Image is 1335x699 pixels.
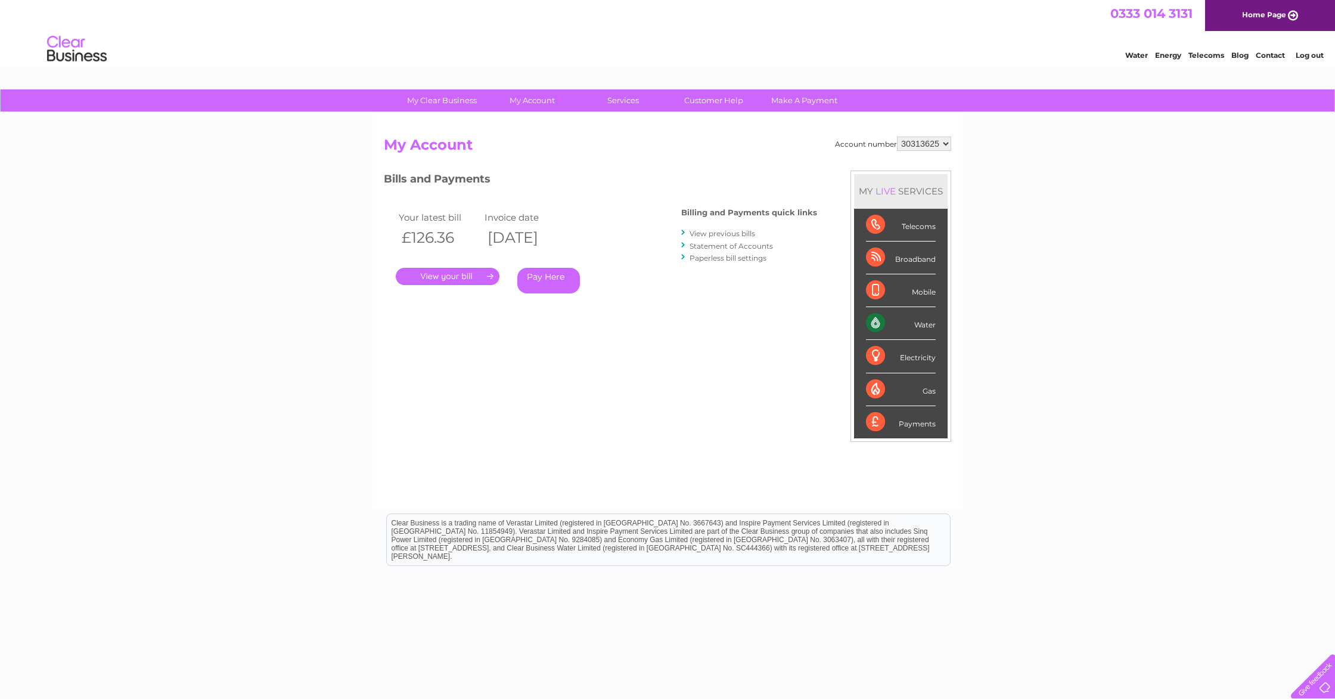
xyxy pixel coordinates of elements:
div: Water [866,307,936,340]
div: Clear Business is a trading name of Verastar Limited (registered in [GEOGRAPHIC_DATA] No. 3667643... [387,7,950,58]
h2: My Account [384,137,951,159]
a: My Account [483,89,582,112]
div: Electricity [866,340,936,373]
a: Telecoms [1188,51,1224,60]
td: Invoice date [482,209,567,225]
a: My Clear Business [393,89,491,112]
a: Paperless bill settings [690,253,766,262]
div: Telecoms [866,209,936,242]
a: View previous bills [690,229,755,238]
th: £126.36 [396,225,482,250]
a: Energy [1155,51,1181,60]
div: Gas [866,373,936,406]
div: Payments [866,406,936,438]
div: Broadband [866,242,936,274]
a: Blog [1231,51,1249,60]
div: MY SERVICES [854,174,948,208]
a: Water [1125,51,1148,60]
a: Log out [1296,51,1324,60]
a: 0333 014 3131 [1110,6,1193,21]
th: [DATE] [482,225,567,250]
a: Make A Payment [755,89,853,112]
td: Your latest bill [396,209,482,225]
a: Customer Help [665,89,763,112]
a: Pay Here [517,268,580,293]
a: Services [574,89,672,112]
a: Contact [1256,51,1285,60]
div: LIVE [873,185,898,197]
a: . [396,268,499,285]
h4: Billing and Payments quick links [681,208,817,217]
a: Statement of Accounts [690,242,773,250]
div: Mobile [866,274,936,307]
img: logo.png [46,31,107,67]
h3: Bills and Payments [384,171,817,191]
div: Account number [835,137,951,151]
